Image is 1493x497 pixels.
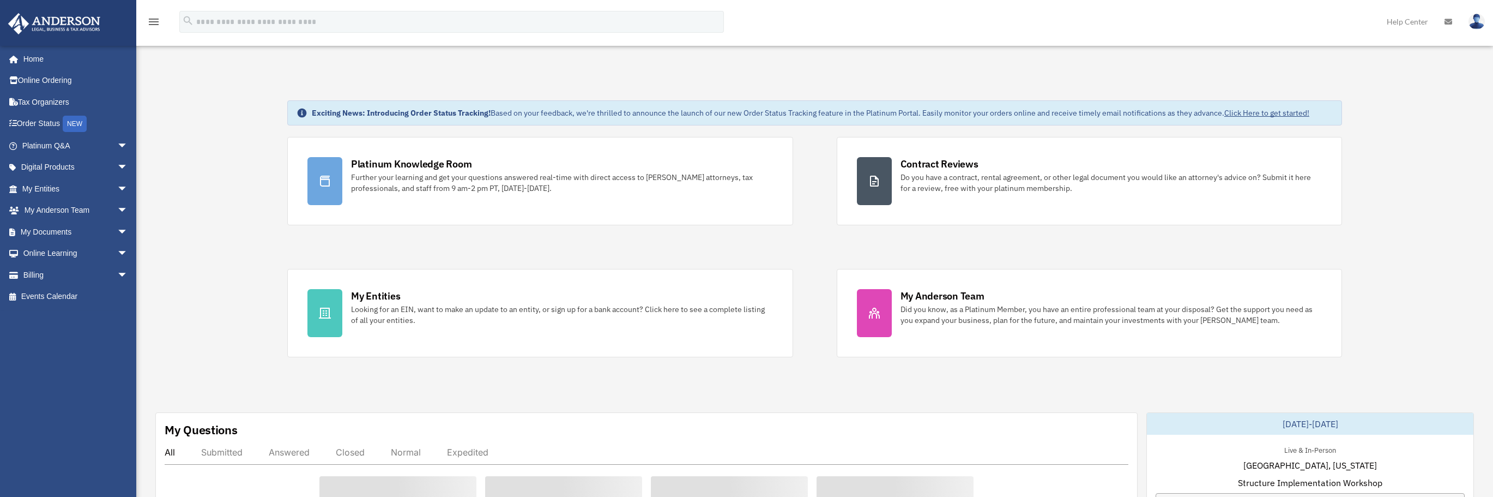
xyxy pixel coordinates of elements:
a: Home [8,48,139,70]
div: My Questions [165,422,238,438]
img: User Pic [1468,14,1485,29]
div: Do you have a contract, rental agreement, or other legal document you would like an attorney's ad... [900,172,1322,194]
a: Tax Organizers [8,91,144,113]
span: Structure Implementation Workshop [1238,476,1382,489]
div: Expedited [447,447,488,458]
span: arrow_drop_down [117,264,139,286]
a: Contract Reviews Do you have a contract, rental agreement, or other legal document you would like... [837,137,1343,225]
span: [GEOGRAPHIC_DATA], [US_STATE] [1243,459,1377,472]
span: arrow_drop_down [117,135,139,157]
span: arrow_drop_down [117,178,139,200]
img: Anderson Advisors Platinum Portal [5,13,104,34]
span: arrow_drop_down [117,200,139,222]
a: My Documentsarrow_drop_down [8,221,144,243]
i: search [182,15,194,27]
div: Submitted [201,447,243,458]
div: Based on your feedback, we're thrilled to announce the launch of our new Order Status Tracking fe... [312,107,1309,118]
div: Contract Reviews [900,157,978,171]
div: Looking for an EIN, want to make an update to an entity, or sign up for a bank account? Click her... [351,304,773,326]
span: arrow_drop_down [117,243,139,265]
div: Platinum Knowledge Room [351,157,472,171]
a: Online Learningarrow_drop_down [8,243,144,265]
strong: Exciting News: Introducing Order Status Tracking! [312,108,491,118]
a: Platinum Knowledge Room Further your learning and get your questions answered real-time with dire... [287,137,793,225]
a: Platinum Q&Aarrow_drop_down [8,135,144,157]
a: Online Ordering [8,70,144,92]
div: NEW [63,116,87,132]
a: Order StatusNEW [8,113,144,135]
div: My Entities [351,289,400,303]
div: Did you know, as a Platinum Member, you have an entire professional team at your disposal? Get th... [900,304,1322,326]
a: My Anderson Teamarrow_drop_down [8,200,144,221]
div: Normal [391,447,421,458]
span: arrow_drop_down [117,221,139,243]
a: menu [147,19,160,28]
i: menu [147,15,160,28]
a: Digital Productsarrow_drop_down [8,157,144,178]
div: [DATE]-[DATE] [1147,413,1473,435]
a: Events Calendar [8,286,144,308]
div: Answered [269,447,310,458]
a: Click Here to get started! [1224,108,1309,118]
div: All [165,447,175,458]
div: Further your learning and get your questions answered real-time with direct access to [PERSON_NAM... [351,172,773,194]
a: My Entities Looking for an EIN, want to make an update to an entity, or sign up for a bank accoun... [287,269,793,357]
a: Billingarrow_drop_down [8,264,144,286]
div: Closed [336,447,365,458]
a: My Entitiesarrow_drop_down [8,178,144,200]
div: My Anderson Team [900,289,984,303]
span: arrow_drop_down [117,157,139,179]
a: My Anderson Team Did you know, as a Platinum Member, you have an entire professional team at your... [837,269,1343,357]
div: Live & In-Person [1276,444,1345,455]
